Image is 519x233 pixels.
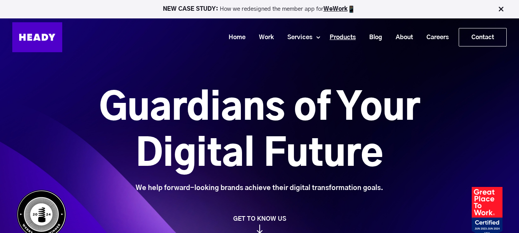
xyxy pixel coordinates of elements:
a: Home [219,30,249,45]
h1: Guardians of Your Digital Future [56,86,463,178]
a: Careers [417,30,453,45]
img: Close Bar [497,5,505,13]
a: Products [320,30,360,45]
a: Contact [459,28,506,46]
strong: NEW CASE STUDY: [163,6,220,12]
div: Navigation Menu [70,28,507,46]
a: WeWork [323,6,348,12]
img: Heady_Logo_Web-01 (1) [12,22,62,52]
p: How we redesigned the member app for [3,5,516,13]
a: Work [249,30,278,45]
img: app emoji [348,5,355,13]
a: Services [278,30,316,45]
a: Blog [360,30,386,45]
a: About [386,30,417,45]
div: We help forward-looking brands achieve their digital transformation goals. [56,184,463,192]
